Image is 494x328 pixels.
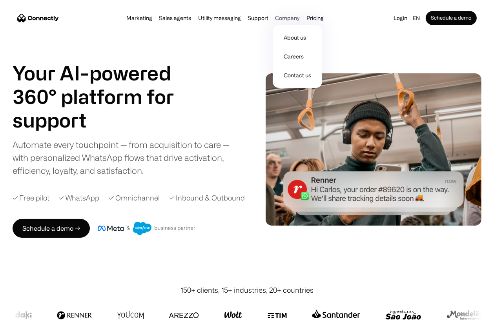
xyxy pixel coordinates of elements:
a: Marketing [124,15,155,21]
a: Login [391,13,410,24]
a: Support [245,15,271,21]
div: Company [275,13,299,24]
a: Careers [276,47,319,66]
a: About us [276,28,319,47]
div: en [413,13,420,24]
div: Company [273,13,302,24]
a: home [17,12,59,24]
div: ✓ Omnichannel [109,193,160,203]
div: ✓ Inbound & Outbound [169,193,245,203]
a: Sales agents [157,15,193,21]
div: en [410,13,426,24]
div: 2 of 4 [13,108,193,132]
nav: Company [273,24,322,88]
img: Meta and Salesforce business partner badge. [98,222,196,235]
a: Pricing [304,15,326,21]
div: ✓ WhatsApp [59,193,99,203]
a: Schedule a demo [426,11,477,25]
a: Utility messaging [196,15,243,21]
div: 150+ clients, 15+ industries, 20+ countries [180,285,314,295]
a: Contact us [276,66,319,85]
a: Schedule a demo → [13,219,90,238]
ul: Language list [16,314,47,325]
aside: Language selected: English [8,313,47,325]
h1: support [13,108,193,132]
div: carousel [13,108,193,132]
div: Automate every touchpoint — from acquisition to care — with personalized WhatsApp flows that driv... [13,138,244,177]
div: ✓ Free pilot [13,193,49,203]
h1: Your AI-powered 360° platform for [13,61,193,108]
